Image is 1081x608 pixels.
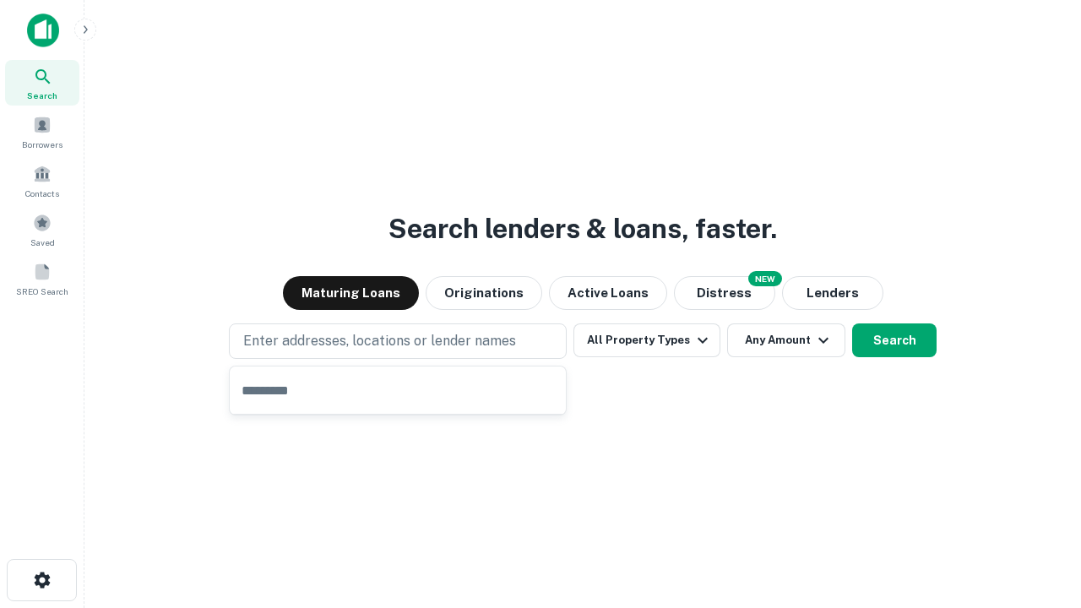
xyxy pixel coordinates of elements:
button: Search distressed loans with lien and other non-mortgage details. [674,276,775,310]
span: Contacts [25,187,59,200]
img: capitalize-icon.png [27,14,59,47]
a: SREO Search [5,256,79,301]
button: All Property Types [573,323,720,357]
button: Any Amount [727,323,845,357]
button: Search [852,323,937,357]
span: Borrowers [22,138,62,151]
p: Enter addresses, locations or lender names [243,331,516,351]
a: Search [5,60,79,106]
a: Borrowers [5,109,79,155]
button: Lenders [782,276,883,310]
button: Maturing Loans [283,276,419,310]
button: Enter addresses, locations or lender names [229,323,567,359]
div: NEW [748,271,782,286]
span: SREO Search [16,285,68,298]
a: Saved [5,207,79,252]
span: Search [27,89,57,102]
button: Active Loans [549,276,667,310]
iframe: Chat Widget [997,473,1081,554]
h3: Search lenders & loans, faster. [388,209,777,249]
span: Saved [30,236,55,249]
a: Contacts [5,158,79,204]
button: Originations [426,276,542,310]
